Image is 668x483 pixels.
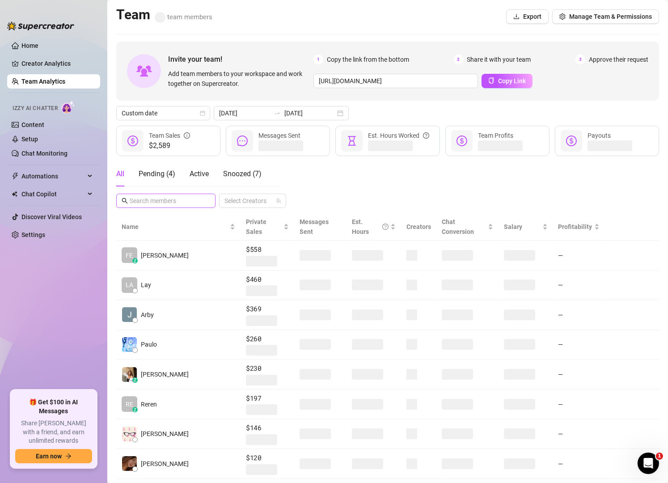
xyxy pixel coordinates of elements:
span: arrow-right [65,453,72,459]
span: download [513,13,520,20]
span: dollar-circle [127,136,138,146]
img: Paulo [122,337,137,352]
span: swap-right [274,110,281,117]
div: All [116,169,124,179]
div: Team Sales [149,131,190,140]
input: Search members [130,196,203,206]
span: Export [523,13,541,20]
span: [PERSON_NAME] [141,369,189,379]
img: AI Chatter [61,101,75,114]
span: Salary [504,223,522,230]
span: Chat Copilot [21,187,85,201]
img: Alexandra Lator… [122,427,137,441]
div: z [132,377,138,383]
span: Copy Link [498,77,526,85]
img: Danielle [122,456,137,471]
span: search [122,198,128,204]
span: $230 [246,363,289,374]
a: Discover Viral Videos [21,213,82,220]
span: dollar-circle [566,136,577,146]
span: Share [PERSON_NAME] with a friend, and earn unlimited rewards [15,419,92,445]
span: 1 [656,453,663,460]
span: Arby [141,310,154,320]
span: $197 [246,393,289,404]
span: Paulo [141,339,157,349]
a: Team Analytics [21,78,65,85]
span: calendar [200,110,205,116]
input: Start date [219,108,270,118]
span: $460 [246,274,289,285]
span: Team Profits [478,132,513,139]
div: Est. Hours [352,217,389,237]
span: dollar-circle [457,136,467,146]
span: Add team members to your workspace and work together on Supercreator. [168,69,310,89]
span: team members [155,13,212,21]
span: question-circle [382,217,389,237]
span: Name [122,222,228,232]
span: $558 [246,244,289,255]
span: LA [126,280,133,290]
td: — [553,360,605,390]
span: Share it with your team [467,55,531,64]
td: — [553,449,605,479]
span: 3 [575,55,585,64]
th: Creators [401,213,436,241]
span: Custom date [122,106,205,120]
a: Creator Analytics [21,56,93,71]
span: setting [559,13,566,20]
span: $146 [246,423,289,433]
span: Automations [21,169,85,183]
a: Setup [21,136,38,143]
td: — [553,330,605,360]
span: $260 [246,334,289,344]
a: Home [21,42,38,49]
span: Profitability [558,223,592,230]
div: z [132,258,138,263]
span: hourglass [347,136,357,146]
span: question-circle [423,131,429,140]
input: End date [284,108,335,118]
span: Manage Team & Permissions [569,13,652,20]
td: — [553,419,605,449]
td: — [553,241,605,271]
td: — [553,390,605,419]
span: Invite your team! [168,54,313,65]
span: Approve their request [589,55,648,64]
span: Lay [141,280,151,290]
button: Export [506,9,549,24]
span: Messages Sent [258,132,300,139]
div: z [132,407,138,412]
span: [PERSON_NAME] [141,429,189,439]
span: copy [488,77,495,84]
span: Messages Sent [300,218,329,235]
img: logo-BBDzfeDw.svg [7,21,74,30]
a: Chat Monitoring [21,150,68,157]
span: Reren [141,399,157,409]
img: Chat Copilot [12,191,17,197]
td: — [553,300,605,330]
th: Name [116,213,241,241]
span: [PERSON_NAME] [141,459,189,469]
span: Private Sales [246,218,266,235]
span: FE [126,250,133,260]
span: thunderbolt [12,173,19,180]
div: Est. Hours Worked [368,131,429,140]
span: Earn now [36,453,62,460]
span: $2,589 [149,140,190,151]
span: $120 [246,453,289,463]
span: $369 [246,304,289,314]
span: Chat Conversion [442,218,474,235]
span: Snoozed ( 7 ) [223,169,262,178]
div: Pending ( 4 ) [139,169,175,179]
span: 2 [454,55,464,64]
a: Content [21,121,44,128]
span: Active [190,169,209,178]
span: Izzy AI Chatter [13,104,58,113]
span: [PERSON_NAME] [141,250,189,260]
span: Payouts [588,132,611,139]
span: RE [126,399,133,409]
button: Copy Link [482,74,533,88]
span: message [237,136,248,146]
iframe: Intercom live chat [638,453,659,474]
button: Earn nowarrow-right [15,449,92,463]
